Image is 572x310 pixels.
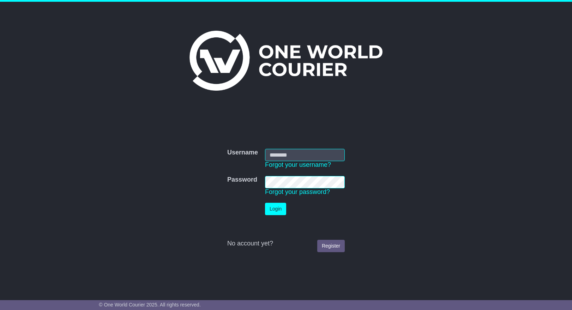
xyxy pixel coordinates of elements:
[99,302,201,308] span: © One World Courier 2025. All rights reserved.
[265,203,286,215] button: Login
[265,188,330,195] a: Forgot your password?
[317,240,345,252] a: Register
[227,176,257,184] label: Password
[189,31,382,91] img: One World
[227,149,258,157] label: Username
[227,240,345,248] div: No account yet?
[265,161,331,168] a: Forgot your username?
